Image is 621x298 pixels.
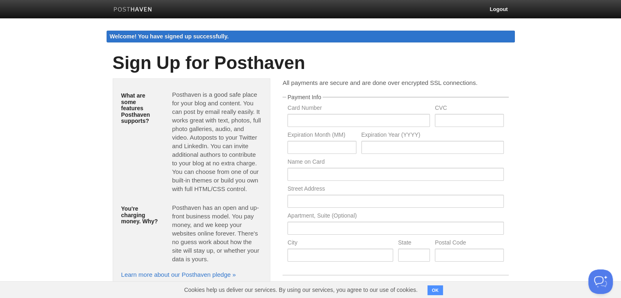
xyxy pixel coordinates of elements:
label: Street Address [287,186,503,193]
h5: You're charging money. Why? [121,206,160,225]
legend: Payment Info [286,94,323,100]
label: Expiration Year (YYYY) [361,132,504,140]
label: State [398,240,430,247]
span: Cookies help us deliver our services. By using our services, you agree to our use of cookies. [176,282,426,298]
p: All payments are secure and are done over encrypted SSL connections. [283,78,508,87]
p: Posthaven has an open and up-front business model. You pay money, and we keep your websites onlin... [172,203,262,263]
div: Welcome! You have signed up successfully. [107,31,515,42]
label: CVC [435,105,503,113]
label: Name on Card [287,159,503,167]
h5: What are some features Posthaven supports? [121,93,160,124]
h1: Sign Up for Posthaven [113,53,509,73]
img: Posthaven-bar [114,7,152,13]
p: Posthaven is a good safe place for your blog and content. You can post by email really easily. It... [172,90,262,193]
label: Apartment, Suite (Optional) [287,213,503,220]
p: $5 will be charged to your credit card. Thanks for your support. [287,280,504,288]
label: Postal Code [435,240,503,247]
label: Expiration Month (MM) [287,132,356,140]
label: Card Number [287,105,430,113]
label: City [287,240,393,247]
a: Learn more about our Posthaven pledge » [121,271,236,278]
button: OK [427,285,443,295]
iframe: Help Scout Beacon - Open [588,269,613,294]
